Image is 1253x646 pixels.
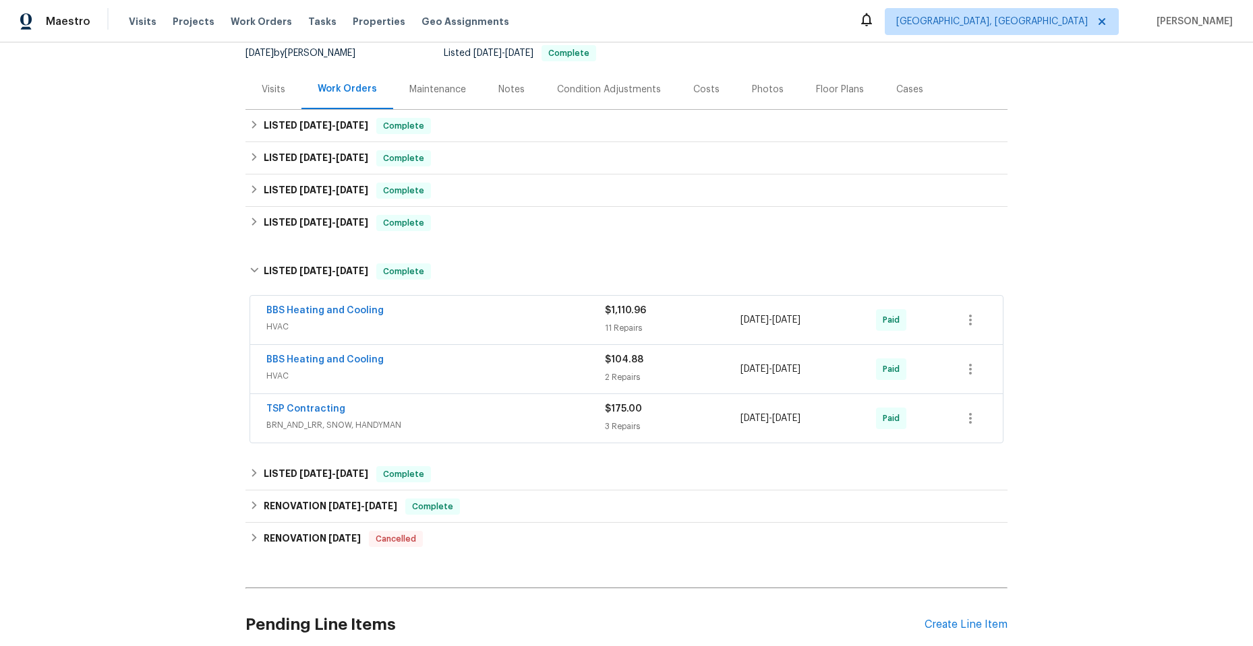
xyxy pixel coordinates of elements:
span: [DATE] [328,534,361,543]
span: BRN_AND_LRR, SNOW, HANDYMAN [266,418,605,432]
span: [DATE] [740,315,769,325]
div: Work Orders [318,82,377,96]
span: $1,110.96 [605,306,646,315]
span: Complete [378,152,430,165]
span: [DATE] [336,469,368,478]
span: - [299,266,368,276]
span: [DATE] [365,501,397,511]
span: [DATE] [336,185,368,195]
div: RENOVATION [DATE]-[DATE]Complete [245,490,1008,523]
a: BBS Heating and Cooling [266,355,384,364]
div: Condition Adjustments [557,83,661,96]
span: [DATE] [299,469,332,478]
span: [DATE] [299,218,332,227]
div: Visits [262,83,285,96]
span: Visits [129,15,156,28]
span: - [328,501,397,511]
span: - [299,218,368,227]
span: Cancelled [370,532,421,546]
span: [DATE] [505,49,533,58]
span: Geo Assignments [421,15,509,28]
span: [DATE] [336,218,368,227]
span: - [740,412,800,425]
span: - [740,362,800,376]
h6: RENOVATION [264,498,397,515]
h6: LISTED [264,215,368,231]
span: - [299,185,368,195]
span: Complete [407,500,459,513]
h6: RENOVATION [264,531,361,547]
div: LISTED [DATE]-[DATE]Complete [245,142,1008,174]
div: Create Line Item [925,618,1008,631]
span: $104.88 [605,355,643,364]
div: 3 Repairs [605,420,740,433]
h6: LISTED [264,466,368,482]
span: Maestro [46,15,90,28]
span: Complete [378,216,430,230]
span: [DATE] [740,364,769,374]
div: LISTED [DATE]-[DATE]Complete [245,207,1008,239]
span: Properties [353,15,405,28]
span: Paid [883,362,905,376]
span: $175.00 [605,404,642,414]
div: Notes [498,83,525,96]
span: Projects [173,15,214,28]
h6: LISTED [264,118,368,134]
span: HVAC [266,320,605,333]
h6: LISTED [264,150,368,166]
span: Complete [378,467,430,481]
span: [DATE] [772,315,800,325]
a: TSP Contracting [266,404,345,414]
div: Floor Plans [816,83,864,96]
span: - [740,313,800,327]
div: Costs [693,83,720,96]
span: Paid [883,412,905,425]
span: Tasks [308,17,337,26]
span: [GEOGRAPHIC_DATA], [GEOGRAPHIC_DATA] [896,15,1088,28]
div: RENOVATION [DATE]Cancelled [245,523,1008,555]
a: BBS Heating and Cooling [266,306,384,315]
span: [DATE] [473,49,502,58]
span: [DATE] [299,185,332,195]
h6: LISTED [264,183,368,199]
span: [DATE] [245,49,274,58]
span: [DATE] [336,266,368,276]
span: - [299,469,368,478]
span: [PERSON_NAME] [1151,15,1233,28]
div: Photos [752,83,784,96]
span: - [299,153,368,162]
span: [DATE] [740,414,769,423]
span: [DATE] [336,121,368,130]
span: [DATE] [328,501,361,511]
span: - [473,49,533,58]
span: [DATE] [772,414,800,423]
div: Maintenance [409,83,466,96]
span: Complete [378,184,430,197]
div: LISTED [DATE]-[DATE]Complete [245,110,1008,142]
span: Complete [543,49,595,57]
span: [DATE] [299,266,332,276]
div: LISTED [DATE]-[DATE]Complete [245,174,1008,207]
h6: LISTED [264,263,368,280]
span: Paid [883,313,905,327]
div: 2 Repairs [605,370,740,384]
div: Cases [896,83,923,96]
span: [DATE] [772,364,800,374]
span: - [299,121,368,130]
div: LISTED [DATE]-[DATE]Complete [245,458,1008,490]
div: 11 Repairs [605,321,740,335]
span: Work Orders [231,15,292,28]
span: [DATE] [336,153,368,162]
div: LISTED [DATE]-[DATE]Complete [245,250,1008,293]
span: Listed [444,49,596,58]
span: [DATE] [299,121,332,130]
div: by [PERSON_NAME] [245,45,372,61]
span: [DATE] [299,153,332,162]
span: HVAC [266,369,605,383]
span: Complete [378,265,430,278]
span: Complete [378,119,430,133]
